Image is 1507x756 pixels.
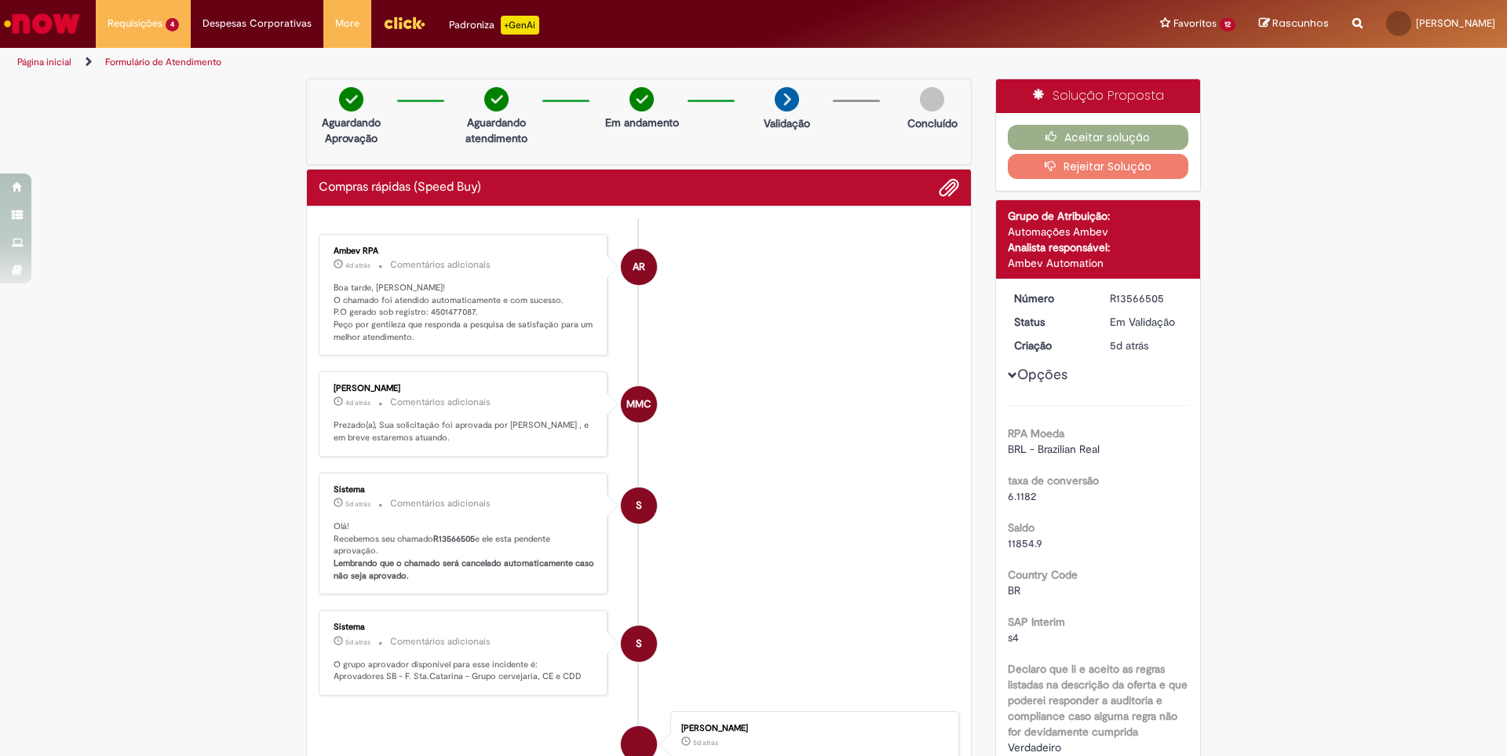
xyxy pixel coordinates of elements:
div: Ambev RPA [621,249,657,285]
time: 26/09/2025 13:13:09 [345,398,370,407]
a: Página inicial [17,56,71,68]
small: Comentários adicionais [390,396,491,409]
div: Analista responsável: [1008,239,1189,255]
div: System [621,488,657,524]
dt: Criação [1002,338,1099,353]
div: Ambev Automation [1008,255,1189,271]
span: S [636,487,642,524]
time: 25/09/2025 12:56:24 [345,499,370,509]
span: 5d atrás [693,738,718,747]
dt: Número [1002,290,1099,306]
div: [PERSON_NAME] [681,724,943,733]
span: Favoritos [1173,16,1217,31]
small: Comentários adicionais [390,635,491,648]
div: Monica Maria Casa [621,386,657,422]
dt: Status [1002,314,1099,330]
div: [PERSON_NAME] [334,384,595,393]
button: Aceitar solução [1008,125,1189,150]
b: SAP Interim [1008,615,1065,629]
time: 26/09/2025 13:43:40 [345,261,370,270]
p: Prezado(a), Sua solicitação foi aprovada por [PERSON_NAME] , e em breve estaremos atuando. [334,419,595,444]
span: More [335,16,359,31]
p: Aguardando atendimento [458,115,535,146]
span: 5d atrás [345,637,370,647]
span: 4 [166,18,179,31]
div: R13566505 [1110,290,1183,306]
span: 4d atrás [345,261,370,270]
div: Ambev RPA [334,247,595,256]
img: check-circle-green.png [484,87,509,111]
p: Olá! Recebemos seu chamado e ele esta pendente aprovação. [334,520,595,583]
div: Sistema [334,485,595,495]
span: MMC [626,385,651,423]
p: O grupo aprovador disponível para esse incidente é: Aprovadores SB - F. Sta.Catarina - Grupo cerv... [334,659,595,683]
span: Despesas Corporativas [203,16,312,31]
small: Comentários adicionais [390,497,491,510]
span: s4 [1008,630,1019,645]
span: Verdadeiro [1008,740,1061,754]
div: Em Validação [1110,314,1183,330]
span: 5d atrás [1110,338,1148,352]
a: Formulário de Atendimento [105,56,221,68]
b: Lembrando que o chamado será cancelado automaticamente caso não seja aprovado. [334,557,597,582]
span: 5d atrás [345,499,370,509]
p: Boa tarde, [PERSON_NAME]! O chamado foi atendido automaticamente e com sucesso. P.O gerado sob re... [334,282,595,344]
div: Automações Ambev [1008,224,1189,239]
b: RPA Moeda [1008,426,1064,440]
b: R13566505 [433,533,475,545]
span: 4d atrás [345,398,370,407]
span: 12 [1220,18,1235,31]
b: taxa de conversão [1008,473,1099,488]
p: Aguardando Aprovação [313,115,389,146]
p: Validação [764,115,810,131]
small: Comentários adicionais [390,258,491,272]
span: S [636,625,642,663]
img: check-circle-green.png [339,87,363,111]
b: Saldo [1008,520,1034,535]
span: Requisições [108,16,162,31]
img: img-circle-grey.png [920,87,944,111]
span: BR [1008,583,1020,597]
time: 25/09/2025 12:56:13 [1110,338,1148,352]
div: 25/09/2025 12:56:13 [1110,338,1183,353]
h2: Compras rápidas (Speed Buy) Histórico de tíquete [319,181,481,195]
img: check-circle-green.png [629,87,654,111]
p: +GenAi [501,16,539,35]
span: [PERSON_NAME] [1416,16,1495,30]
button: Adicionar anexos [939,177,959,198]
b: Declaro que li e aceito as regras listadas na descrição da oferta e que poderei responder a audit... [1008,662,1188,739]
img: ServiceNow [2,8,82,39]
p: Em andamento [605,115,679,130]
img: click_logo_yellow_360x200.png [383,11,425,35]
b: Country Code [1008,568,1078,582]
div: Solução Proposta [996,79,1201,113]
span: Rascunhos [1272,16,1329,31]
div: System [621,626,657,662]
button: Rejeitar Solução [1008,154,1189,179]
div: Sistema [334,623,595,632]
div: Grupo de Atribuição: [1008,208,1189,224]
img: arrow-next.png [775,87,799,111]
a: Rascunhos [1259,16,1329,31]
span: AR [633,248,645,286]
span: BRL - Brazilian Real [1008,442,1100,456]
time: 25/09/2025 12:56:20 [345,637,370,647]
ul: Trilhas de página [12,48,993,77]
span: 11854.9 [1008,536,1042,550]
p: Concluído [907,115,958,131]
div: Padroniza [449,16,539,35]
time: 25/09/2025 12:56:09 [693,738,718,747]
span: 6.1182 [1008,489,1036,503]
